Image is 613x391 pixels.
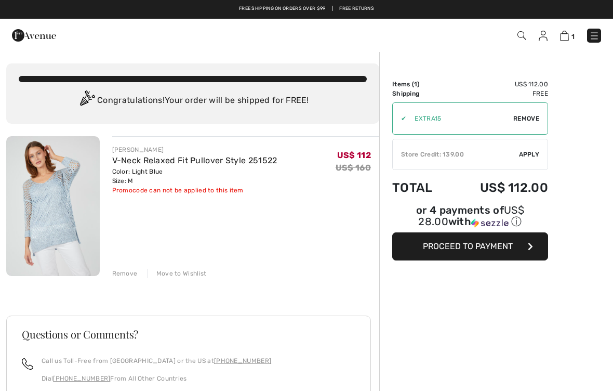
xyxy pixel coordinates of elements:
[112,167,277,186] div: Color: Light Blue Size: M
[112,155,277,165] a: V-Neck Relaxed Fit Pullover Style 251522
[53,375,110,382] a: [PHONE_NUMBER]
[392,205,548,229] div: or 4 payments of with
[392,232,548,260] button: Proceed to Payment
[12,30,56,40] a: 1ère Avenue
[418,204,524,228] span: US$ 28.00
[393,150,519,159] div: Store Credit: 139.00
[560,31,569,41] img: Shopping Bag
[214,357,271,364] a: [PHONE_NUMBER]
[239,5,326,12] a: Free shipping on orders over $99
[423,241,513,251] span: Proceed to Payment
[393,114,406,123] div: ✔
[414,81,417,88] span: 1
[392,89,450,98] td: Shipping
[571,33,575,41] span: 1
[12,25,56,46] img: 1ère Avenue
[519,150,540,159] span: Apply
[560,29,575,42] a: 1
[513,114,539,123] span: Remove
[112,269,138,278] div: Remove
[332,5,333,12] span: |
[471,218,509,228] img: Sezzle
[392,80,450,89] td: Items ( )
[42,356,271,366] p: Call us Toll-Free from [GEOGRAPHIC_DATA] or the US at
[76,90,97,111] img: Congratulation2.svg
[392,170,450,205] td: Total
[42,374,271,383] p: Dial From All Other Countries
[450,80,548,89] td: US$ 112.00
[339,5,374,12] a: Free Returns
[22,329,355,340] h3: Questions or Comments?
[589,31,599,41] img: Menu
[336,163,371,173] s: US$ 160
[392,205,548,232] div: or 4 payments ofUS$ 28.00withSezzle Click to learn more about Sezzle
[517,31,526,40] img: Search
[450,89,548,98] td: Free
[22,358,33,370] img: call
[112,186,277,195] div: Promocode can not be applied to this item
[337,150,371,160] span: US$ 112
[148,269,207,278] div: Move to Wishlist
[112,145,277,154] div: [PERSON_NAME]
[539,31,548,41] img: My Info
[406,103,513,134] input: Promo code
[19,90,367,111] div: Congratulations! Your order will be shipped for FREE!
[450,170,548,205] td: US$ 112.00
[6,136,100,276] img: V-Neck Relaxed Fit Pullover Style 251522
